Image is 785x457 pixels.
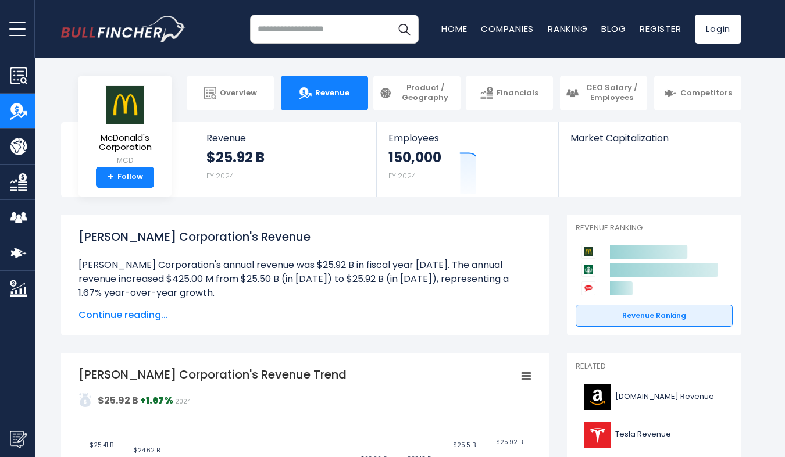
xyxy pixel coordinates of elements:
[466,76,553,110] a: Financials
[453,441,476,449] text: $25.5 B
[90,441,113,449] text: $25.41 B
[108,172,113,183] strong: +
[78,258,532,300] li: [PERSON_NAME] Corporation's annual revenue was $25.92 B in fiscal year [DATE]. The annual revenue...
[175,397,191,406] span: 2024
[220,88,257,98] span: Overview
[206,148,265,166] strong: $25.92 B
[78,228,532,245] h1: [PERSON_NAME] Corporation's Revenue
[497,88,538,98] span: Financials
[395,83,455,103] span: Product / Geography
[583,422,612,448] img: TSLA logo
[441,23,467,35] a: Home
[576,305,733,327] a: Revenue Ranking
[695,15,741,44] a: Login
[576,223,733,233] p: Revenue Ranking
[581,245,595,259] img: McDonald's Corporation competitors logo
[583,384,612,410] img: AMZN logo
[481,23,534,35] a: Companies
[195,122,377,197] a: Revenue $25.92 B FY 2024
[96,167,154,188] a: +Follow
[373,76,461,110] a: Product / Geography
[61,16,186,42] img: bullfincher logo
[581,263,595,277] img: Starbucks Corporation competitors logo
[680,88,732,98] span: Competitors
[206,133,365,144] span: Revenue
[640,23,681,35] a: Register
[88,133,162,152] span: McDonald's Corporation
[377,122,558,197] a: Employees 150,000 FY 2024
[388,148,441,166] strong: 150,000
[78,308,532,322] span: Continue reading...
[98,394,138,407] strong: $25.92 B
[281,76,368,110] a: Revenue
[560,76,647,110] a: CEO Salary / Employees
[187,76,274,110] a: Overview
[548,23,587,35] a: Ranking
[559,122,740,163] a: Market Capitalization
[390,15,419,44] button: Search
[61,16,186,42] a: Go to homepage
[576,381,733,413] a: [DOMAIN_NAME] Revenue
[134,446,160,455] text: $24.62 B
[206,171,234,181] small: FY 2024
[582,83,641,103] span: CEO Salary / Employees
[601,23,626,35] a: Blog
[315,88,349,98] span: Revenue
[388,133,546,144] span: Employees
[576,419,733,451] a: Tesla Revenue
[78,366,347,383] tspan: [PERSON_NAME] Corporation's Revenue Trend
[87,85,163,167] a: McDonald's Corporation MCD
[388,171,416,181] small: FY 2024
[496,438,523,447] text: $25.92 B
[88,155,162,166] small: MCD
[140,394,173,407] strong: +1.67%
[78,393,92,407] img: addasd
[576,362,733,372] p: Related
[570,133,729,144] span: Market Capitalization
[581,281,595,295] img: Yum! Brands competitors logo
[654,76,741,110] a: Competitors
